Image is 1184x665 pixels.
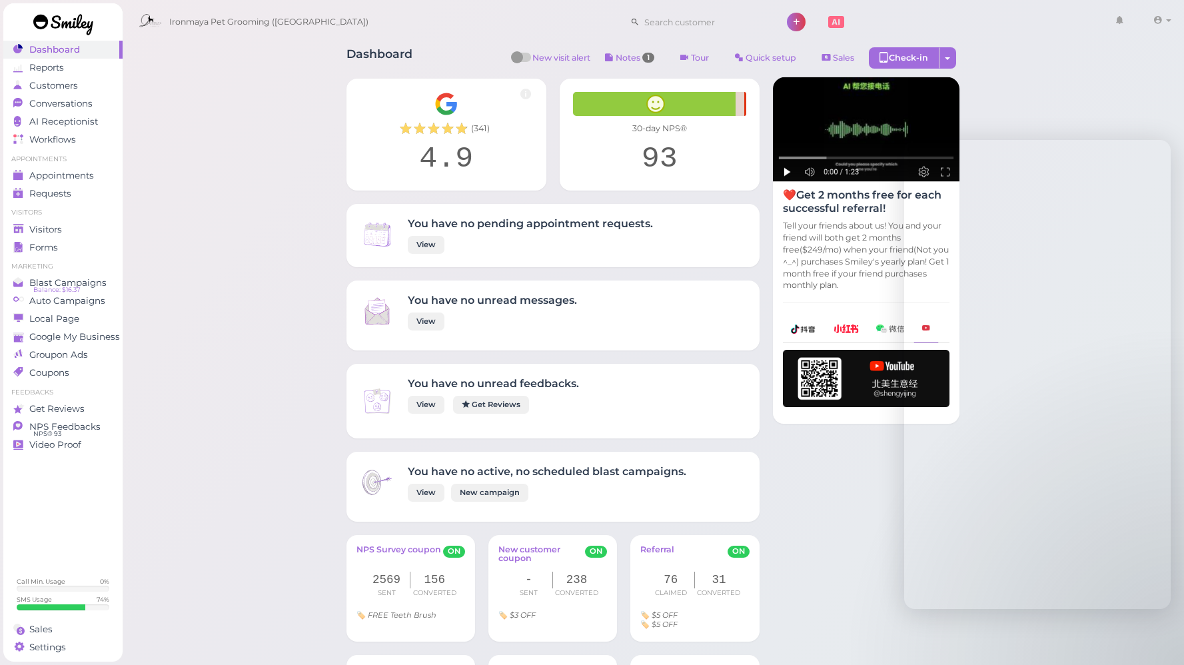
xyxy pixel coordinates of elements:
[29,224,62,235] span: Visitors
[360,384,394,418] img: Inbox
[29,295,105,307] span: Auto Campaigns
[360,465,394,500] img: Inbox
[834,325,859,333] img: xhs-786d23addd57f6a2be217d5a65f4ab6b.png
[640,11,769,33] input: Search customer
[3,77,123,95] a: Customers
[3,388,123,397] li: Feedbacks
[29,313,79,325] span: Local Page
[346,47,412,72] h1: Dashboard
[3,41,123,59] a: Dashboard
[443,546,465,558] span: ON
[695,572,743,588] div: 31
[29,116,98,127] span: AI Receptionist
[451,484,528,502] a: New campaign
[783,220,949,291] p: Tell your friends about us! You and your friend will both get 2 months free($249/mo) when your fr...
[791,325,816,334] img: douyin-2727e60b7b0d5d1bbe969c21619e8014.png
[505,572,553,588] div: -
[3,95,123,113] a: Conversations
[29,242,58,253] span: Forms
[29,439,81,450] span: Video Proof
[3,436,123,454] a: Video Proof
[29,277,107,289] span: Blast Campaigns
[585,546,607,558] span: ON
[363,572,411,588] div: 2569
[652,620,678,629] i: $5 OFF
[408,217,653,230] h4: You have no pending appointment requests.
[29,642,66,653] span: Settings
[3,113,123,131] a: AI Receptionist
[3,418,123,436] a: NPS Feedbacks NPS® 93
[29,403,85,414] span: Get Reviews
[169,3,368,41] span: Ironmaya Pet Grooming ([GEOGRAPHIC_DATA])
[3,59,123,77] a: Reports
[3,262,123,271] li: Marketing
[510,610,536,620] i: $3 OFF
[29,349,88,360] span: Groupon Ads
[869,47,939,69] div: Check-in
[505,588,553,598] div: Sent
[33,428,61,439] span: NPS® 93
[594,47,666,69] button: Notes 1
[640,611,749,619] div: Invitee Coupon title
[532,52,590,72] span: New visit alert
[833,53,854,63] span: Sales
[408,313,444,331] a: View
[3,620,123,638] a: Sales
[29,188,71,199] span: Requests
[811,47,866,69] a: Sales
[3,239,123,257] a: Forms
[553,588,601,598] div: Converted
[29,170,94,181] span: Appointments
[360,217,394,252] img: Inbox
[471,123,490,135] span: ( 341 )
[695,588,743,598] div: Converted
[410,588,458,598] div: Converted
[783,189,949,214] h4: ❤️Get 2 months free for each successful referral!
[773,77,959,182] img: AI receptionist
[783,350,949,407] img: youtube-h-92280983ece59b2848f85fc261e8ffad.png
[573,141,746,177] div: 93
[29,80,78,91] span: Customers
[3,364,123,382] a: Coupons
[29,44,80,55] span: Dashboard
[498,545,585,565] a: New customer coupon
[876,325,904,333] img: wechat-a99521bb4f7854bbf8f190d1356e2cdb.png
[29,421,101,432] span: NPS Feedbacks
[669,47,720,69] a: Tour
[3,292,123,310] a: Auto Campaigns
[640,545,674,565] a: Referral
[29,134,76,145] span: Workflows
[453,396,529,414] a: Get Reviews
[3,221,123,239] a: Visitors
[642,53,654,63] span: 1
[3,310,123,328] a: Local Page
[100,577,109,586] div: 0 %
[3,131,123,149] a: Workflows
[3,208,123,217] li: Visitors
[408,377,579,390] h4: You have no unread feedbacks.
[17,595,52,604] div: SMS Usage
[3,155,123,164] li: Appointments
[408,294,577,307] h4: You have no unread messages.
[29,98,93,109] span: Conversations
[728,546,750,558] span: ON
[3,638,123,656] a: Settings
[97,595,109,604] div: 74 %
[3,346,123,364] a: Groupon Ads
[3,185,123,203] a: Requests
[360,294,394,329] img: Inbox
[410,572,458,588] div: 156
[904,140,1171,609] iframe: Intercom live chat
[3,167,123,185] a: Appointments
[17,577,65,586] div: Call Min. Usage
[647,572,695,588] div: 76
[434,92,458,116] img: Google__G__Logo-edd0e34f60d7ca4a2f4ece79cff21ae3.svg
[498,611,607,619] div: Coupon title
[408,484,444,502] a: View
[3,400,123,418] a: Get Reviews
[652,610,678,620] i: $5 OFF
[408,236,444,254] a: View
[360,141,533,177] div: 4.9
[3,274,123,292] a: Blast Campaigns Balance: $16.37
[29,367,69,378] span: Coupons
